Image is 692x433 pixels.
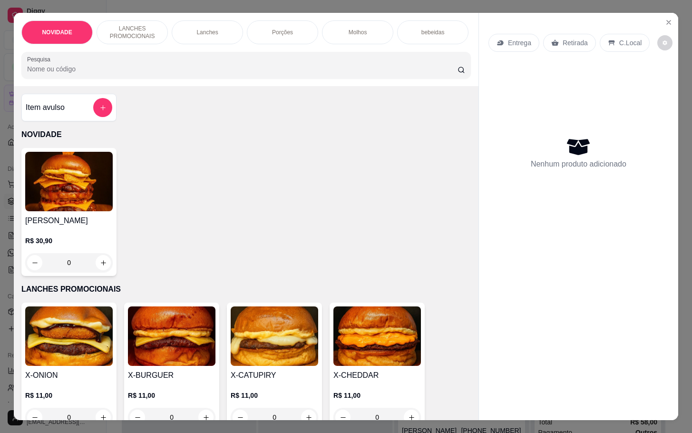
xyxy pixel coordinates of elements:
h4: X-CATUPIRY [231,370,318,381]
p: C.Local [619,38,642,48]
button: decrease-product-quantity [27,255,42,270]
p: bebeidas [421,29,445,36]
button: Close [661,15,676,30]
img: product-image [25,152,113,211]
button: add-separate-item [93,98,112,117]
button: decrease-product-quantity [130,410,145,425]
h4: X-BURGUER [128,370,215,381]
h4: [PERSON_NAME] [25,215,113,226]
button: decrease-product-quantity [335,410,351,425]
button: increase-product-quantity [96,410,111,425]
p: Retirada [563,38,588,48]
h4: X-ONION [25,370,113,381]
p: Entrega [508,38,531,48]
h4: X-CHEDDAR [333,370,421,381]
button: decrease-product-quantity [657,35,673,50]
p: R$ 30,90 [25,236,113,246]
p: R$ 11,00 [333,391,421,400]
h4: Item avulso [26,102,65,113]
img: product-image [128,306,215,366]
img: product-image [333,306,421,366]
p: R$ 11,00 [128,391,215,400]
p: R$ 11,00 [25,391,113,400]
p: LANCHES PROMOCIONAIS [105,25,160,40]
button: decrease-product-quantity [27,410,42,425]
p: Nenhum produto adicionado [531,158,626,170]
img: product-image [231,306,318,366]
p: NOVIDADE [21,129,471,140]
input: Pesquisa [27,64,458,74]
button: decrease-product-quantity [233,410,248,425]
img: product-image [25,306,113,366]
button: increase-product-quantity [96,255,111,270]
button: increase-product-quantity [404,410,419,425]
label: Pesquisa [27,55,54,63]
p: Molhos [349,29,367,36]
button: increase-product-quantity [198,410,214,425]
p: Lanches [196,29,218,36]
p: R$ 11,00 [231,391,318,400]
button: increase-product-quantity [301,410,316,425]
p: NOVIDADE [42,29,72,36]
p: LANCHES PROMOCIONAIS [21,284,471,295]
p: Porções [272,29,293,36]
